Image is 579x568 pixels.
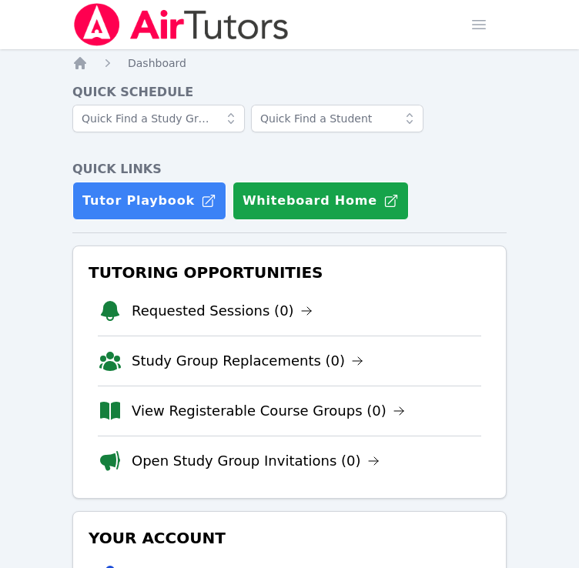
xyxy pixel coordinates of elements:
[85,259,494,286] h3: Tutoring Opportunities
[132,450,380,472] a: Open Study Group Invitations (0)
[132,350,363,372] a: Study Group Replacements (0)
[132,400,405,422] a: View Registerable Course Groups (0)
[128,57,186,69] span: Dashboard
[72,182,226,220] a: Tutor Playbook
[251,105,423,132] input: Quick Find a Student
[85,524,494,552] h3: Your Account
[132,300,313,322] a: Requested Sessions (0)
[233,182,409,220] button: Whiteboard Home
[72,55,507,71] nav: Breadcrumb
[72,105,245,132] input: Quick Find a Study Group
[72,160,507,179] h4: Quick Links
[72,83,507,102] h4: Quick Schedule
[72,3,290,46] img: Air Tutors
[128,55,186,71] a: Dashboard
